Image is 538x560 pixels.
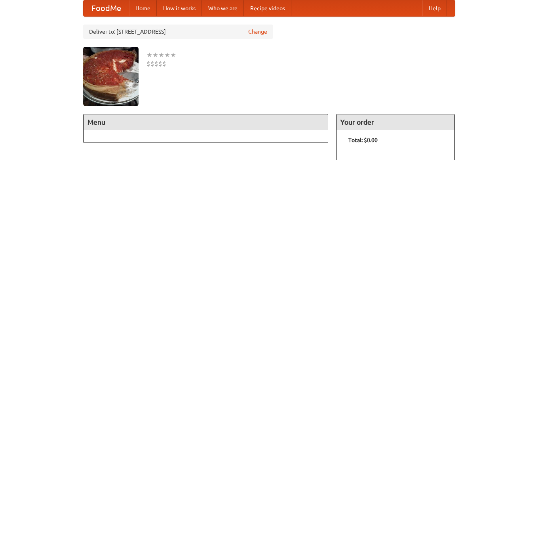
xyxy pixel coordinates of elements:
li: ★ [158,51,164,59]
li: ★ [170,51,176,59]
a: How it works [157,0,202,16]
li: $ [150,59,154,68]
li: ★ [146,51,152,59]
div: Deliver to: [STREET_ADDRESS] [83,25,273,39]
a: Who we are [202,0,244,16]
li: ★ [152,51,158,59]
li: $ [146,59,150,68]
a: Recipe videos [244,0,291,16]
li: ★ [164,51,170,59]
a: FoodMe [84,0,129,16]
h4: Menu [84,114,328,130]
img: angular.jpg [83,47,139,106]
li: $ [158,59,162,68]
h4: Your order [336,114,454,130]
a: Help [422,0,447,16]
a: Change [248,28,267,36]
a: Home [129,0,157,16]
li: $ [162,59,166,68]
li: $ [154,59,158,68]
b: Total: $0.00 [348,137,378,143]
